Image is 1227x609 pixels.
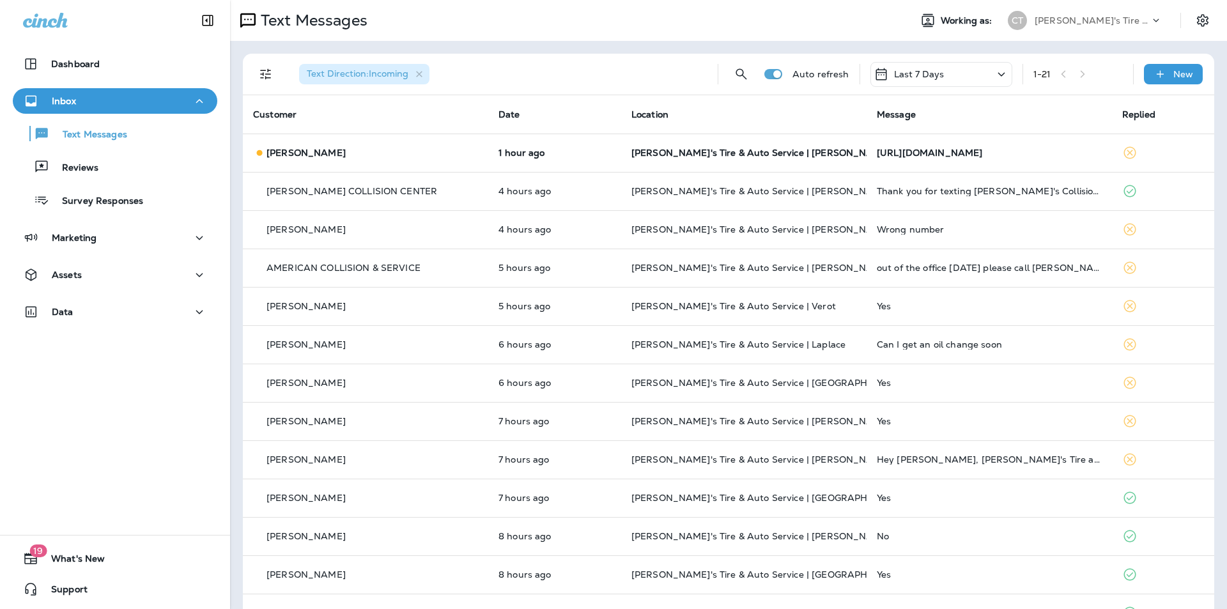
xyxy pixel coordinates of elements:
p: Sep 4, 2025 11:37 AM [498,224,611,235]
button: Data [13,299,217,325]
button: Search Messages [729,61,754,87]
p: Text Messages [256,11,367,30]
p: [PERSON_NAME]'s Tire & Auto [1035,15,1150,26]
p: [PERSON_NAME] [266,416,346,426]
div: Yes [877,493,1102,503]
p: New [1173,69,1193,79]
div: Yes [877,416,1102,426]
p: [PERSON_NAME] [266,378,346,388]
span: [PERSON_NAME]'s Tire & Auto Service | [GEOGRAPHIC_DATA] [631,492,911,504]
p: Dashboard [51,59,100,69]
button: Reviews [13,153,217,180]
p: Sep 4, 2025 08:25 AM [498,493,611,503]
span: 19 [29,544,47,557]
span: Location [631,109,668,120]
p: Sep 4, 2025 07:38 AM [498,569,611,580]
button: Survey Responses [13,187,217,213]
p: Sep 4, 2025 11:12 AM [498,263,611,273]
p: Sep 4, 2025 11:50 AM [498,186,611,196]
div: Can I get an oil change soon [877,339,1102,350]
div: https://youtube.com/shorts/4XSFGK2aEwY?si=xZhSeu36dq9mWoC0 [877,148,1102,158]
span: [PERSON_NAME]'s Tire & Auto Service | Verot [631,300,836,312]
span: What's New [38,553,105,569]
button: Filters [253,61,279,87]
button: Assets [13,262,217,288]
p: [PERSON_NAME] [266,301,346,311]
span: [PERSON_NAME]'s Tire & Auto Service | [PERSON_NAME] [631,185,891,197]
button: Marketing [13,225,217,251]
span: [PERSON_NAME]'s Tire & Auto Service | [PERSON_NAME][GEOGRAPHIC_DATA] [631,530,991,542]
span: [PERSON_NAME]'s Tire & Auto Service | [PERSON_NAME][GEOGRAPHIC_DATA] [631,454,991,465]
span: [PERSON_NAME]'s Tire & Auto Service | [PERSON_NAME] [631,224,891,235]
p: Sep 4, 2025 09:16 AM [498,416,611,426]
p: AMERICAN COLLISION & SERVICE [266,263,421,273]
p: [PERSON_NAME] [266,569,346,580]
button: Inbox [13,88,217,114]
p: Text Messages [50,129,127,141]
p: Sep 4, 2025 09:28 AM [498,378,611,388]
span: Working as: [941,15,995,26]
p: [PERSON_NAME] [266,454,346,465]
div: Yes [877,378,1102,388]
span: Date [498,109,520,120]
p: [PERSON_NAME] [266,339,346,350]
p: [PERSON_NAME] [266,493,346,503]
div: No [877,531,1102,541]
div: 1 - 21 [1033,69,1051,79]
button: Support [13,576,217,602]
span: [PERSON_NAME]'s Tire & Auto Service | [PERSON_NAME][GEOGRAPHIC_DATA] [631,415,991,427]
span: Text Direction : Incoming [307,68,408,79]
button: Text Messages [13,120,217,147]
p: Sep 4, 2025 03:08 PM [498,148,611,158]
span: Message [877,109,916,120]
button: Collapse Sidebar [190,8,226,33]
div: Wrong number [877,224,1102,235]
p: Reviews [49,162,98,174]
span: Replied [1122,109,1155,120]
div: Text Direction:Incoming [299,64,429,84]
p: Last 7 Days [894,69,945,79]
p: Marketing [52,233,96,243]
p: [PERSON_NAME] [266,531,346,541]
p: [PERSON_NAME] [266,148,346,158]
p: Survey Responses [49,196,143,208]
span: Support [38,584,88,599]
span: [PERSON_NAME]'s Tire & Auto Service | Laplace [631,339,845,350]
span: [PERSON_NAME]'s Tire & Auto Service | [GEOGRAPHIC_DATA] [631,377,911,389]
div: CT [1008,11,1027,30]
button: Settings [1191,9,1214,32]
p: Sep 4, 2025 07:59 AM [498,531,611,541]
p: Assets [52,270,82,280]
div: Yes [877,569,1102,580]
p: Auto refresh [792,69,849,79]
div: Hey Scott, Chabill's Tire and Auto Service would love to help keep your vehicle in top shape! Enj... [877,454,1102,465]
span: Customer [253,109,297,120]
div: Thank you for texting Jeffrey's Collision Center. We have received your message and will get back... [877,186,1102,196]
p: Sep 4, 2025 09:09 AM [498,454,611,465]
p: Sep 4, 2025 09:40 AM [498,339,611,350]
span: [PERSON_NAME]'s Tire & Auto Service | [GEOGRAPHIC_DATA] [631,569,911,580]
div: out of the office today please call Mike Vierra cell 225-772-9726 [877,263,1102,273]
p: Sep 4, 2025 11:06 AM [498,301,611,311]
p: [PERSON_NAME] [266,224,346,235]
p: Data [52,307,73,317]
span: [PERSON_NAME]'s Tire & Auto Service | [PERSON_NAME] [631,147,891,158]
p: Inbox [52,96,76,106]
button: 19What's New [13,546,217,571]
p: [PERSON_NAME] COLLISION CENTER [266,186,437,196]
button: Dashboard [13,51,217,77]
span: [PERSON_NAME]'s Tire & Auto Service | [PERSON_NAME][GEOGRAPHIC_DATA] [631,262,991,274]
div: Yes [877,301,1102,311]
